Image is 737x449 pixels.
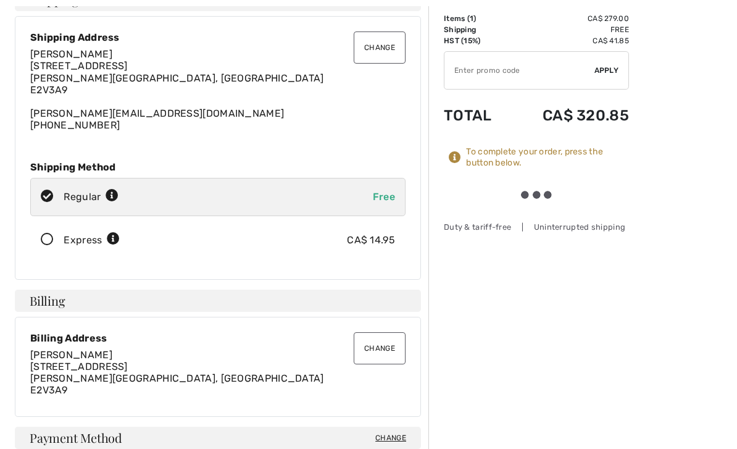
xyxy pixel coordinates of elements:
button: Change [354,332,406,364]
div: Shipping Address [30,31,406,43]
a: [PHONE_NUMBER] [30,119,120,131]
span: [STREET_ADDRESS] [PERSON_NAME][GEOGRAPHIC_DATA], [GEOGRAPHIC_DATA] E2V3A9 [30,60,324,95]
td: Total [444,94,510,136]
span: Change [375,432,406,443]
div: Regular [64,190,119,204]
div: Express [64,233,120,248]
td: Free [510,24,629,35]
div: [PERSON_NAME][EMAIL_ADDRESS][DOMAIN_NAME] [30,48,406,131]
span: [PERSON_NAME] [30,48,112,60]
td: CA$ 279.00 [510,13,629,24]
div: To complete your order, press the button below. [466,146,629,169]
span: Free [373,191,395,203]
td: CA$ 320.85 [510,94,629,136]
td: Items ( ) [444,13,510,24]
span: 1 [470,14,473,23]
span: Apply [594,65,619,76]
td: HST (15%) [444,35,510,46]
span: [STREET_ADDRESS] [PERSON_NAME][GEOGRAPHIC_DATA], [GEOGRAPHIC_DATA] E2V3A9 [30,361,324,396]
div: CA$ 14.95 [347,233,395,248]
div: Billing Address [30,332,406,344]
button: Change [354,31,406,64]
td: CA$ 41.85 [510,35,629,46]
input: Promo code [444,52,594,89]
span: Payment Method [30,432,122,444]
td: Shipping [444,24,510,35]
div: Duty & tariff-free | Uninterrupted shipping [444,221,629,233]
span: Billing [30,295,65,307]
span: [PERSON_NAME] [30,349,112,361]
div: Shipping Method [30,161,406,173]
